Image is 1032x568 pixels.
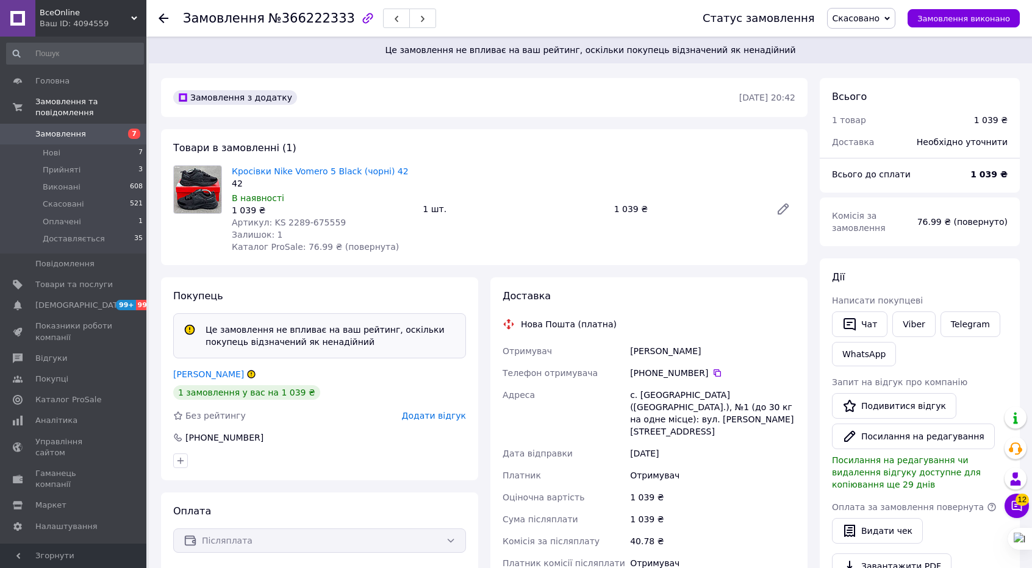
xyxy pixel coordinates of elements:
[832,137,874,147] span: Доставка
[628,340,798,362] div: [PERSON_NAME]
[503,558,625,568] span: Платник комісії післяплати
[184,431,265,444] div: [PHONE_NUMBER]
[832,424,995,449] button: Посилання на редагування
[503,390,535,400] span: Адреса
[833,13,880,23] span: Скасовано
[703,12,815,24] div: Статус замовлення
[832,169,911,179] span: Всього до сплати
[35,415,77,426] span: Аналітика
[503,290,551,302] span: Доставка
[136,300,156,310] span: 99+
[628,384,798,442] div: с. [GEOGRAPHIC_DATA] ([GEOGRAPHIC_DATA].), №1 (до 30 кг на одне місце): вул. [PERSON_NAME][STREET...
[917,217,1008,227] span: 76.99 ₴ (повернуто)
[609,201,766,218] div: 1 039 ₴
[941,311,1000,337] a: Telegram
[138,165,143,176] span: 3
[183,11,265,26] span: Замовлення
[832,502,984,512] span: Оплата за замовлення повернута
[630,367,795,379] div: [PHONE_NUMBER]
[1005,494,1029,518] button: Чат з покупцем12
[832,393,956,419] a: Подивитися відгук
[832,377,967,387] span: Запит на відгук про компанію
[908,9,1020,27] button: Замовлення виконано
[40,18,146,29] div: Ваш ID: 4094559
[173,90,297,105] div: Замовлення з додатку
[128,129,140,139] span: 7
[159,12,168,24] div: Повернутися назад
[35,353,67,364] span: Відгуки
[832,518,923,544] button: Видати чек
[402,411,466,421] span: Додати відгук
[628,530,798,552] div: 40.78 ₴
[130,182,143,193] span: 608
[173,290,223,302] span: Покупець
[116,300,136,310] span: 99+
[6,43,144,65] input: Пошук
[232,177,413,190] div: 42
[232,218,346,227] span: Артикул: KS 2289-675559
[628,486,798,508] div: 1 039 ₴
[1016,494,1029,506] span: 12
[628,442,798,464] div: [DATE]
[232,242,399,252] span: Каталог ProSale: 76.99 ₴ (повернута)
[40,7,131,18] span: ВсеOnline
[503,492,584,502] span: Оціночна вартість
[628,464,798,486] div: Отримувач
[35,76,70,87] span: Головна
[974,114,1008,126] div: 1 039 ₴
[832,296,923,305] span: Написати покупцеві
[35,321,113,343] span: Показники роботи компанії
[739,93,795,102] time: [DATE] 20:42
[232,166,409,176] a: Кросівки Nike Vomero 5 Black (чорні) 42
[832,342,896,366] a: WhatsApp
[232,193,284,203] span: В наявності
[35,521,98,532] span: Налаштування
[35,374,68,385] span: Покупці
[628,508,798,530] div: 1 039 ₴
[35,394,101,405] span: Каталог ProSale
[892,311,935,337] a: Viber
[138,147,143,158] span: 7
[909,129,1015,155] div: Необхідно уточнити
[138,216,143,227] span: 1
[232,204,413,216] div: 1 039 ₴
[43,147,60,158] span: Нові
[43,199,84,210] span: Скасовані
[174,166,221,213] img: Кросівки Nike Vomero 5 Black (чорні) 42
[43,182,81,193] span: Виконані
[173,505,211,517] span: Оплата
[173,142,296,154] span: Товари в замовленні (1)
[185,411,246,421] span: Без рейтингу
[35,436,113,458] span: Управління сайтом
[503,346,552,356] span: Отримувач
[518,318,620,330] div: Нова Пошта (платна)
[418,201,609,218] div: 1 шт.
[503,536,600,546] span: Комісія за післяплату
[832,271,845,283] span: Дії
[832,211,886,233] span: Комісія за замовлення
[134,233,143,244] span: 35
[173,369,244,379] a: [PERSON_NAME]
[35,468,113,490] span: Гаманець компанії
[503,368,598,378] span: Телефон отримувача
[43,216,81,227] span: Оплачені
[43,165,81,176] span: Прийняті
[35,96,146,118] span: Замовлення та повідомлення
[832,115,866,125] span: 1 товар
[35,500,66,511] span: Маркет
[832,91,867,102] span: Всього
[35,279,113,290] span: Товари та послуги
[503,470,541,480] span: Платник
[832,311,887,337] button: Чат
[35,129,86,140] span: Замовлення
[232,230,283,240] span: Залишок: 1
[503,449,573,458] span: Дата відправки
[43,233,105,244] span: Доставляється
[503,514,578,524] span: Сума післяплати
[130,199,143,210] span: 521
[832,455,981,489] span: Посилання на редагування чи видалення відгуку доступне для копіювання ще 29 днів
[771,197,795,221] a: Редагувати
[163,44,1017,56] span: Це замовлення не впливає на ваш рейтинг, оскільки покупець відзначений як ненадійний
[201,324,460,348] div: Це замовлення не впливає на ваш рейтинг, оскільки покупець відзначений як ненадійний
[268,11,355,26] span: №366222333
